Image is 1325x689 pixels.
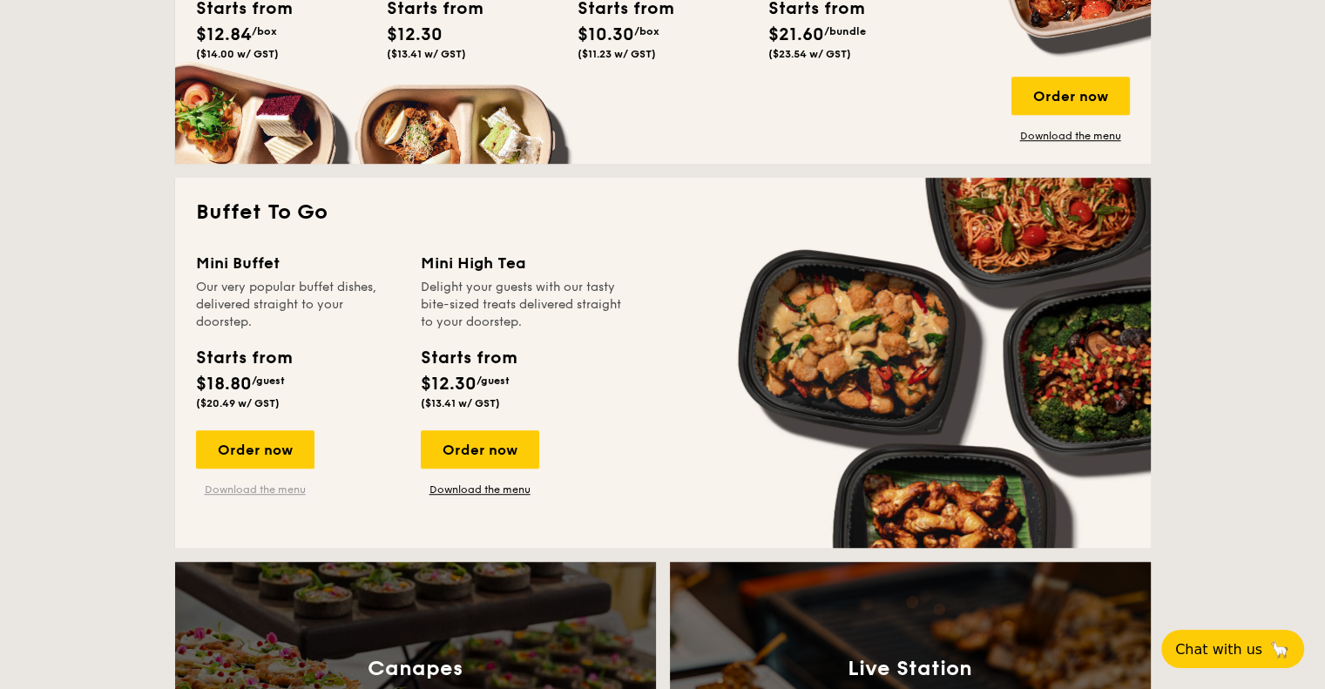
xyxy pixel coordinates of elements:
[196,48,279,60] span: ($14.00 w/ GST)
[1175,641,1262,658] span: Chat with us
[848,657,972,681] h3: Live Station
[1011,77,1130,115] div: Order now
[824,25,866,37] span: /bundle
[196,279,400,331] div: Our very popular buffet dishes, delivered straight to your doorstep.
[387,48,466,60] span: ($13.41 w/ GST)
[387,24,443,45] span: $12.30
[768,48,851,60] span: ($23.54 w/ GST)
[196,430,314,469] div: Order now
[578,48,656,60] span: ($11.23 w/ GST)
[1011,129,1130,143] a: Download the menu
[1161,630,1304,668] button: Chat with us🦙
[578,24,634,45] span: $10.30
[421,397,500,409] span: ($13.41 w/ GST)
[1269,639,1290,659] span: 🦙
[768,24,824,45] span: $21.60
[252,25,277,37] span: /box
[477,375,510,387] span: /guest
[421,345,516,371] div: Starts from
[196,251,400,275] div: Mini Buffet
[196,374,252,395] span: $18.80
[421,430,539,469] div: Order now
[421,483,539,496] a: Download the menu
[196,199,1130,226] h2: Buffet To Go
[421,279,625,331] div: Delight your guests with our tasty bite-sized treats delivered straight to your doorstep.
[196,24,252,45] span: $12.84
[421,251,625,275] div: Mini High Tea
[421,374,477,395] span: $12.30
[196,345,291,371] div: Starts from
[252,375,285,387] span: /guest
[634,25,659,37] span: /box
[368,657,463,681] h3: Canapes
[196,397,280,409] span: ($20.49 w/ GST)
[196,483,314,496] a: Download the menu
